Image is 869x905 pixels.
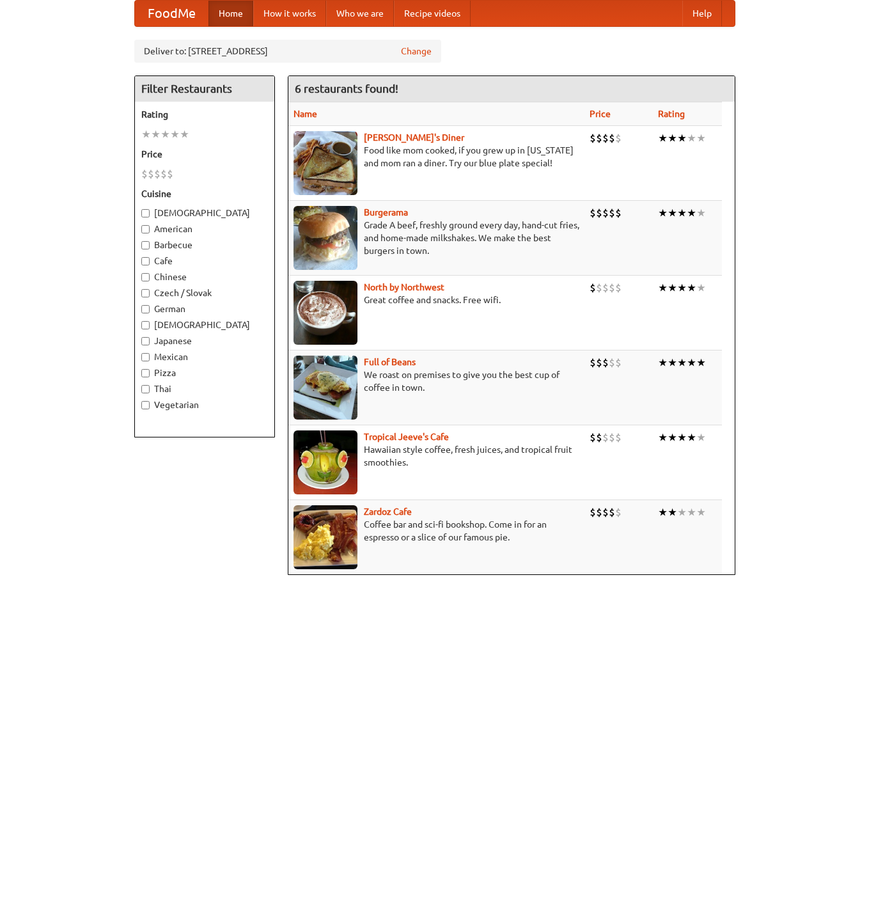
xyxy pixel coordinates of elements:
[141,401,150,409] input: Vegetarian
[141,108,268,121] h5: Rating
[170,127,180,141] li: ★
[141,209,150,217] input: [DEMOGRAPHIC_DATA]
[364,132,464,143] a: [PERSON_NAME]'s Diner
[677,505,687,519] li: ★
[609,430,615,445] li: $
[394,1,471,26] a: Recipe videos
[141,366,268,379] label: Pizza
[141,385,150,393] input: Thai
[294,368,579,394] p: We roast on premises to give you the best cup of coffee in town.
[364,282,444,292] a: North by Northwest
[294,518,579,544] p: Coffee bar and sci-fi bookshop. Come in for an espresso or a slice of our famous pie.
[160,167,167,181] li: $
[141,127,151,141] li: ★
[615,131,622,145] li: $
[596,206,602,220] li: $
[364,432,449,442] a: Tropical Jeeve's Cafe
[658,430,668,445] li: ★
[141,225,150,233] input: American
[609,206,615,220] li: $
[658,206,668,220] li: ★
[141,207,268,219] label: [DEMOGRAPHIC_DATA]
[590,131,596,145] li: $
[658,505,668,519] li: ★
[687,131,696,145] li: ★
[141,369,150,377] input: Pizza
[294,430,357,494] img: jeeves.jpg
[141,223,268,235] label: American
[148,167,154,181] li: $
[135,76,274,102] h4: Filter Restaurants
[687,206,696,220] li: ★
[364,507,412,517] a: Zardoz Cafe
[167,167,173,181] li: $
[615,430,622,445] li: $
[253,1,326,26] a: How it works
[609,131,615,145] li: $
[658,131,668,145] li: ★
[294,281,357,345] img: north.jpg
[180,127,189,141] li: ★
[596,356,602,370] li: $
[590,206,596,220] li: $
[141,167,148,181] li: $
[364,357,416,367] a: Full of Beans
[141,273,150,281] input: Chinese
[590,505,596,519] li: $
[602,356,609,370] li: $
[294,109,317,119] a: Name
[677,281,687,295] li: ★
[295,83,398,95] ng-pluralize: 6 restaurants found!
[141,382,268,395] label: Thai
[294,206,357,270] img: burgerama.jpg
[590,109,611,119] a: Price
[668,356,677,370] li: ★
[687,356,696,370] li: ★
[141,187,268,200] h5: Cuisine
[294,443,579,469] p: Hawaiian style coffee, fresh juices, and tropical fruit smoothies.
[364,207,408,217] a: Burgerama
[151,127,160,141] li: ★
[696,505,706,519] li: ★
[696,281,706,295] li: ★
[658,356,668,370] li: ★
[682,1,722,26] a: Help
[141,337,150,345] input: Japanese
[294,144,579,169] p: Food like mom cooked, if you grew up in [US_STATE] and mom ran a diner. Try our blue plate special!
[326,1,394,26] a: Who we are
[141,271,268,283] label: Chinese
[602,131,609,145] li: $
[696,356,706,370] li: ★
[602,206,609,220] li: $
[677,356,687,370] li: ★
[658,109,685,119] a: Rating
[154,167,160,181] li: $
[590,430,596,445] li: $
[141,353,150,361] input: Mexican
[609,356,615,370] li: $
[609,281,615,295] li: $
[401,45,432,58] a: Change
[677,131,687,145] li: ★
[294,356,357,420] img: beans.jpg
[696,206,706,220] li: ★
[596,505,602,519] li: $
[141,257,150,265] input: Cafe
[141,350,268,363] label: Mexican
[141,241,150,249] input: Barbecue
[687,430,696,445] li: ★
[141,319,268,331] label: [DEMOGRAPHIC_DATA]
[596,281,602,295] li: $
[141,305,150,313] input: German
[294,131,357,195] img: sallys.jpg
[668,206,677,220] li: ★
[602,505,609,519] li: $
[658,281,668,295] li: ★
[135,1,208,26] a: FoodMe
[294,219,579,257] p: Grade A beef, freshly ground every day, hand-cut fries, and home-made milkshakes. We make the bes...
